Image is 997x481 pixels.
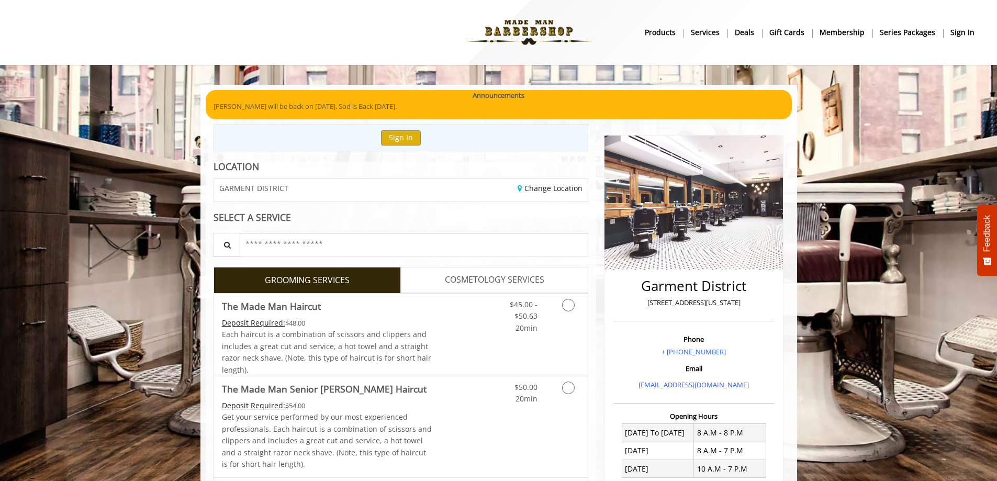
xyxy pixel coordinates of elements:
span: $50.00 [514,382,537,392]
span: 20min [516,394,537,404]
a: Series packagesSeries packages [872,25,943,40]
p: [STREET_ADDRESS][US_STATE] [616,297,771,308]
b: Services [691,27,720,38]
a: MembershipMembership [812,25,872,40]
td: [DATE] [622,460,694,478]
h3: Email [616,365,771,372]
b: Announcements [473,90,524,101]
b: The Made Man Senior [PERSON_NAME] Haircut [222,382,427,396]
b: The Made Man Haircut [222,299,321,314]
div: $54.00 [222,400,432,411]
b: gift cards [769,27,804,38]
a: DealsDeals [727,25,762,40]
span: GARMENT DISTRICT [219,184,288,192]
span: This service needs some Advance to be paid before we block your appointment [222,400,285,410]
a: ServicesServices [684,25,727,40]
span: $45.00 - $50.63 [510,299,537,321]
b: LOCATION [214,160,259,173]
h3: Phone [616,335,771,343]
td: 10 A.M - 7 P.M [694,460,766,478]
div: $48.00 [222,317,432,329]
b: sign in [950,27,974,38]
a: [EMAIL_ADDRESS][DOMAIN_NAME] [638,380,749,389]
b: Membership [820,27,865,38]
span: GROOMING SERVICES [265,274,350,287]
a: sign insign in [943,25,982,40]
b: products [645,27,676,38]
span: This service needs some Advance to be paid before we block your appointment [222,318,285,328]
span: Each haircut is a combination of scissors and clippers and includes a great cut and service, a ho... [222,329,431,374]
h3: Opening Hours [613,412,774,420]
td: [DATE] To [DATE] [622,424,694,442]
div: SELECT A SERVICE [214,212,589,222]
span: Feedback [982,215,992,252]
td: 8 A.M - 8 P.M [694,424,766,442]
p: [PERSON_NAME] will be back on [DATE]. Sod is Back [DATE]. [214,101,784,112]
button: Service Search [213,233,240,256]
span: COSMETOLOGY SERVICES [445,273,544,287]
b: Deals [735,27,754,38]
a: Gift cardsgift cards [762,25,812,40]
a: Productsproducts [637,25,684,40]
b: Series packages [880,27,935,38]
a: Change Location [518,183,582,193]
td: [DATE] [622,442,694,460]
td: 8 A.M - 7 P.M [694,442,766,460]
button: Feedback - Show survey [977,205,997,276]
button: Sign In [381,130,421,146]
a: + [PHONE_NUMBER] [662,347,726,356]
p: Get your service performed by our most experienced professionals. Each haircut is a combination o... [222,411,432,470]
img: Made Man Barbershop logo [457,4,601,61]
h2: Garment District [616,278,771,294]
span: 20min [516,323,537,333]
